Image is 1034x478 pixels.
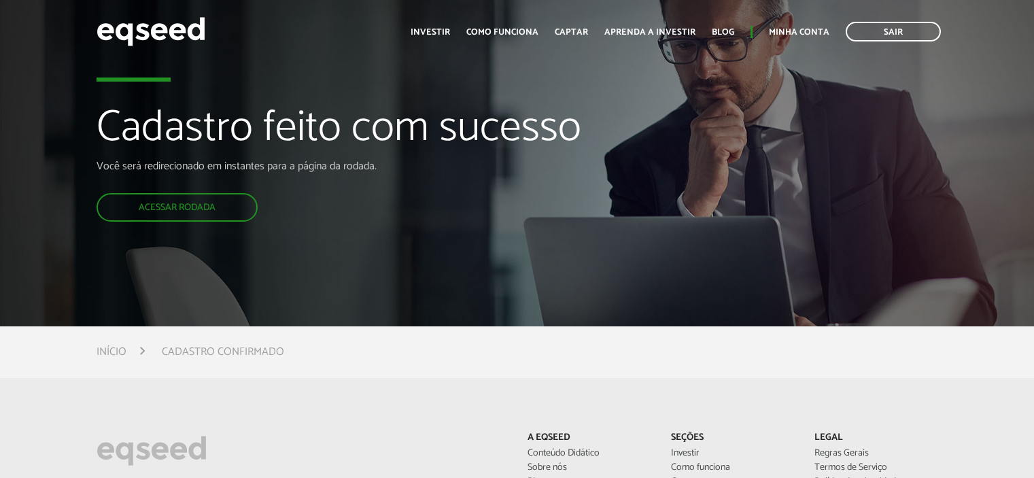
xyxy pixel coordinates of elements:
[555,28,588,37] a: Captar
[814,449,937,458] a: Regras Gerais
[528,463,651,473] a: Sobre nós
[528,432,651,444] p: A EqSeed
[604,28,695,37] a: Aprenda a investir
[97,347,126,358] a: Início
[671,449,794,458] a: Investir
[712,28,734,37] a: Blog
[162,343,284,361] li: Cadastro confirmado
[528,449,651,458] a: Conteúdo Didático
[466,28,538,37] a: Como funciona
[97,14,205,50] img: EqSeed
[814,432,937,444] p: Legal
[814,463,937,473] a: Termos de Serviço
[671,463,794,473] a: Como funciona
[97,432,207,469] img: EqSeed Logo
[97,105,593,159] h1: Cadastro feito com sucesso
[411,28,450,37] a: Investir
[846,22,941,41] a: Sair
[97,160,593,173] p: Você será redirecionado em instantes para a página da rodada.
[97,193,258,222] a: Acessar rodada
[769,28,829,37] a: Minha conta
[671,432,794,444] p: Seções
